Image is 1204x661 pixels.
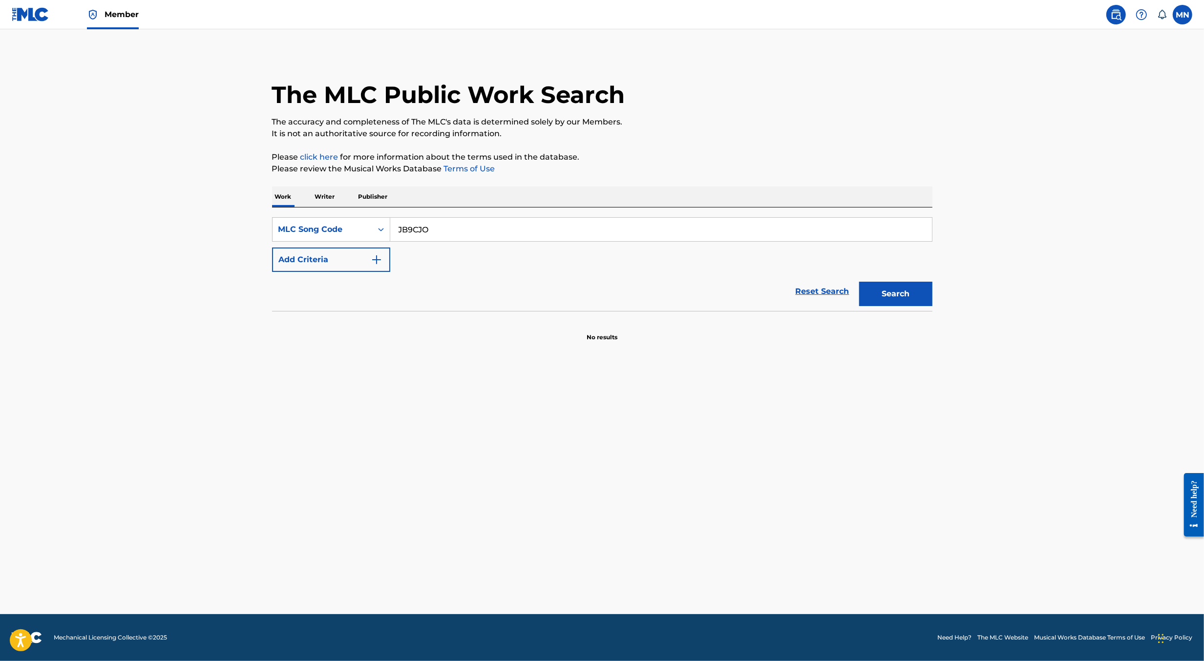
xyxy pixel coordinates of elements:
[12,7,49,21] img: MLC Logo
[54,633,167,642] span: Mechanical Licensing Collective © 2025
[1157,10,1167,20] div: Notifications
[356,186,391,207] p: Publisher
[1151,633,1192,642] a: Privacy Policy
[1106,5,1126,24] a: Public Search
[1158,624,1164,653] div: Drag
[312,186,338,207] p: Writer
[371,254,382,266] img: 9d2ae6d4665cec9f34b9.svg
[1110,9,1122,21] img: search
[272,163,932,175] p: Please review the Musical Works Database
[12,632,42,643] img: logo
[791,281,854,302] a: Reset Search
[1177,466,1204,544] iframe: Resource Center
[1034,633,1145,642] a: Musical Works Database Terms of Use
[272,80,625,109] h1: The MLC Public Work Search
[1173,5,1192,24] div: User Menu
[272,217,932,311] form: Search Form
[272,186,295,207] p: Work
[1136,9,1147,21] img: help
[859,282,932,306] button: Search
[272,128,932,140] p: It is not an authoritative source for recording information.
[272,151,932,163] p: Please for more information about the terms used in the database.
[937,633,972,642] a: Need Help?
[272,116,932,128] p: The accuracy and completeness of The MLC's data is determined solely by our Members.
[587,321,617,342] p: No results
[1132,5,1151,24] div: Help
[300,152,338,162] a: click here
[105,9,139,20] span: Member
[278,224,366,235] div: MLC Song Code
[272,248,390,272] button: Add Criteria
[442,164,495,173] a: Terms of Use
[1155,614,1204,661] iframe: Chat Widget
[87,9,99,21] img: Top Rightsholder
[977,633,1028,642] a: The MLC Website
